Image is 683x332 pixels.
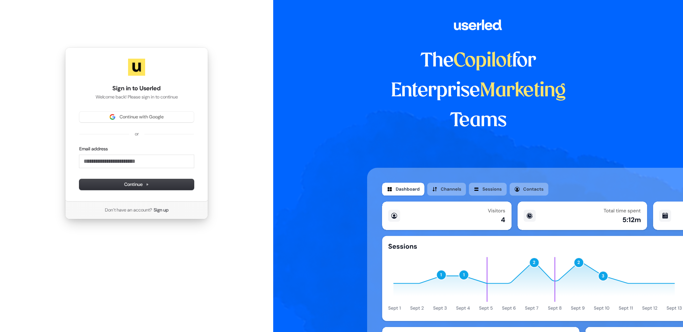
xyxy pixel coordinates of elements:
span: Continue [124,181,149,188]
button: Sign in with GoogleContinue with Google [79,112,194,122]
span: Don’t have an account? [105,207,152,213]
span: Marketing [480,82,566,100]
span: Copilot [454,52,512,70]
button: Continue [79,179,194,190]
h1: Sign in to Userled [79,84,194,93]
a: Sign up [154,207,169,213]
img: Userled [128,59,145,76]
p: Welcome back! Please sign in to continue [79,94,194,100]
h1: The for Enterprise Teams [367,46,589,136]
img: Sign in with Google [110,114,115,120]
label: Email address [79,146,108,152]
p: or [135,131,139,137]
span: Continue with Google [120,114,164,120]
